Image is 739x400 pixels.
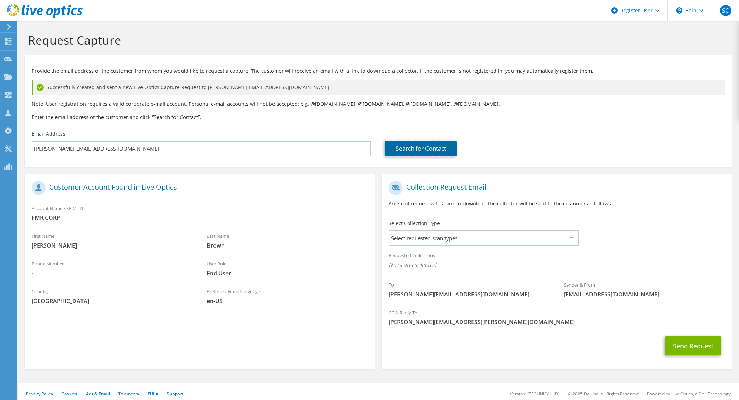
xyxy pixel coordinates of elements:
[389,181,721,195] h1: Collection Request Email
[389,261,725,269] span: No scans selected
[32,242,193,249] span: [PERSON_NAME]
[647,391,731,397] li: Powered by Live Optics, a Dell Technology
[207,242,368,249] span: Brown
[25,201,375,225] div: Account Name / SFDC ID
[382,305,732,329] div: CC & Reply To
[665,336,721,355] button: Send Request
[167,391,183,397] a: Support
[720,5,731,16] span: SC
[557,277,732,302] div: Sender & From
[200,284,375,308] div: Preferred Email Language
[207,269,368,277] span: End User
[389,290,550,298] span: [PERSON_NAME][EMAIL_ADDRESS][DOMAIN_NAME]
[382,277,557,302] div: To
[32,297,193,305] span: [GEOGRAPHIC_DATA]
[32,100,725,108] p: Note: User registration requires a valid corporate e-mail account. Personal e-mail accounts will ...
[510,391,560,397] li: Version: [TECHNICAL_ID]
[389,200,725,208] p: An email request with a link to download the collector will be sent to the customer as follows.
[26,391,53,397] a: Privacy Policy
[25,229,200,253] div: First Name
[564,290,725,298] span: [EMAIL_ADDRESS][DOMAIN_NAME]
[86,391,110,397] a: Ads & Email
[61,391,78,397] a: Cookies
[118,391,139,397] a: Telemetry
[47,84,329,91] span: Successfully created and sent a new Live Optics Capture Request to [PERSON_NAME][EMAIL_ADDRESS][D...
[200,256,375,281] div: User Role
[568,391,639,397] li: © 2025 Dell Inc. All Rights Reserved
[200,229,375,253] div: Last Name
[32,130,65,137] label: Email Address
[32,214,368,222] span: FMR CORP
[389,220,440,227] label: Select Collection Type
[25,256,200,281] div: Phone Number
[207,297,368,305] span: en-US
[32,67,725,75] p: Provide the email address of the customer from whom you would like to request a capture. The cust...
[389,231,578,245] span: Select requested scan types
[28,33,725,47] h1: Request Capture
[32,269,193,277] span: -
[389,318,725,326] span: [PERSON_NAME][EMAIL_ADDRESS][PERSON_NAME][DOMAIN_NAME]
[32,181,364,195] h1: Customer Account Found in Live Optics
[385,141,457,156] a: Search for Contact
[147,391,158,397] a: EULA
[382,248,732,274] div: Requested Collections
[676,7,682,14] svg: \n
[32,113,725,121] h3: Enter the email address of the customer and click “Search for Contact”.
[25,284,200,308] div: Country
